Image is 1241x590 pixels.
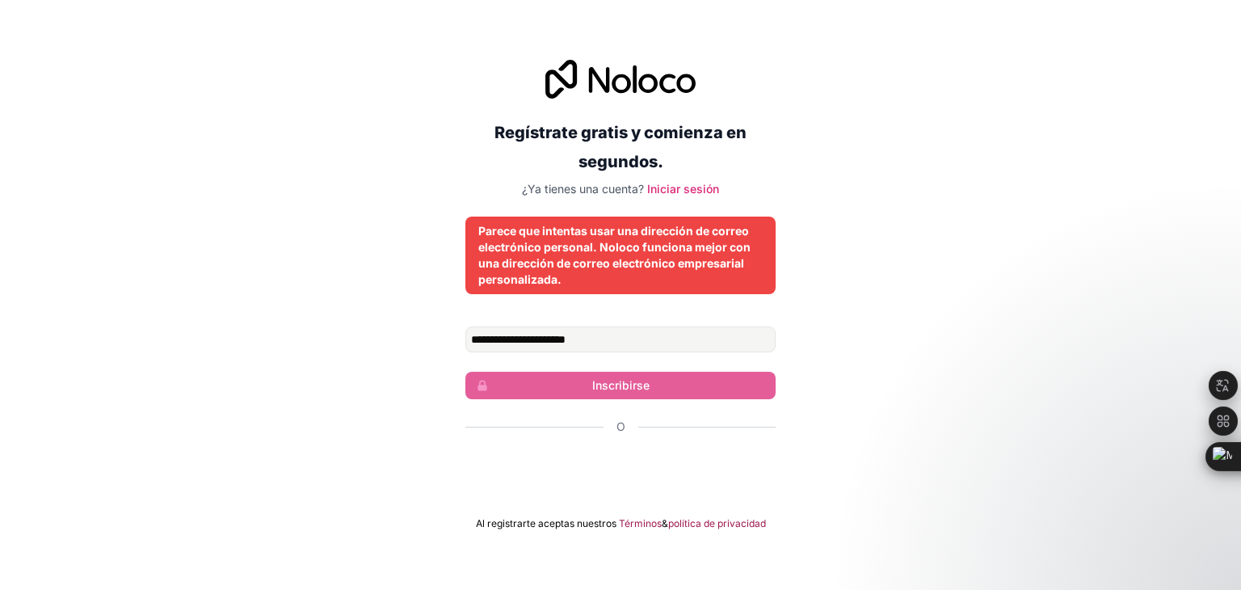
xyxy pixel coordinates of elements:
[647,182,719,196] a: Iniciar sesión
[616,419,625,433] font: O
[476,517,616,529] font: Al registrarte aceptas nuestros
[668,517,766,530] a: política de privacidad
[619,517,662,530] a: Términos
[522,182,644,196] font: ¿Ya tienes una cuenta?
[457,453,784,488] iframe: Botón Iniciar sesión con Google
[478,224,751,286] font: Parece que intentas usar una dirección de correo electrónico personal. Noloco funciona mejor con ...
[662,517,668,529] font: &
[494,123,747,171] font: Regístrate gratis y comienza en segundos.
[592,378,650,392] font: Inscribirse
[619,517,662,529] font: Términos
[668,517,766,529] font: política de privacidad
[918,469,1241,582] iframe: Mensaje de notificaciones del intercomunicador
[465,372,776,399] button: Inscribirse
[465,327,776,352] input: Dirección de correo electrónico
